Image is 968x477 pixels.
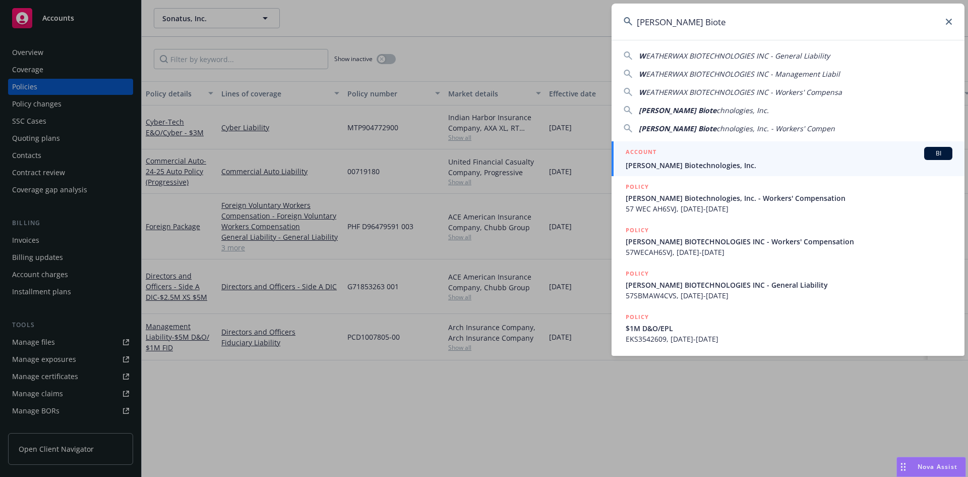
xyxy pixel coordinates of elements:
span: 57WECAH6SVJ, [DATE]-[DATE] [626,247,952,257]
span: 57 WEC AH6SVJ, [DATE]-[DATE] [626,203,952,214]
h5: POLICY [626,312,649,322]
span: W [639,69,646,79]
a: POLICY$1M D&O/EPLEKS3542609, [DATE]-[DATE] [612,306,964,350]
a: ACCOUNTBI[PERSON_NAME] Biotechnologies, Inc. [612,141,964,176]
span: [PERSON_NAME] Biote [639,105,716,115]
h5: POLICY [626,269,649,279]
button: Nova Assist [896,457,966,477]
span: [PERSON_NAME] BIOTECHNOLOGIES INC - General Liability [626,280,952,290]
a: POLICY[PERSON_NAME] BIOTECHNOLOGIES INC - General Liability57SBMAW4CVS, [DATE]-[DATE] [612,263,964,306]
span: W [639,87,646,97]
input: Search... [612,4,964,40]
span: chnologies, Inc. [716,105,769,115]
span: EATHERWAX BIOTECHNOLOGIES INC - General Liability [646,51,830,61]
span: Nova Assist [918,462,957,471]
span: [PERSON_NAME] Biote [639,124,716,133]
h5: POLICY [626,225,649,235]
span: W [639,51,646,61]
span: [PERSON_NAME] BIOTECHNOLOGIES INC - Workers' Compensation [626,236,952,247]
a: POLICY[PERSON_NAME] Biotechnologies, Inc. - Workers' Compensation57 WEC AH6SVJ, [DATE]-[DATE] [612,176,964,220]
span: BI [928,149,948,158]
a: POLICY[PERSON_NAME] BIOTECHNOLOGIES INC - Workers' Compensation57WECAH6SVJ, [DATE]-[DATE] [612,220,964,263]
span: EKS3542609, [DATE]-[DATE] [626,334,952,344]
span: EATHERWAX BIOTECHNOLOGIES INC - Workers' Compensa [646,87,842,97]
h5: ACCOUNT [626,147,656,159]
span: $1M D&O/EPL [626,323,952,334]
span: EATHERWAX BIOTECHNOLOGIES INC - Management Liabil [646,69,840,79]
h5: POLICY [626,182,649,192]
div: Drag to move [897,457,910,476]
span: 57SBMAW4CVS, [DATE]-[DATE] [626,290,952,301]
span: [PERSON_NAME] Biotechnologies, Inc. [626,160,952,171]
span: chnologies, Inc. - Workers' Compen [716,124,835,133]
span: [PERSON_NAME] Biotechnologies, Inc. - Workers' Compensation [626,193,952,203]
